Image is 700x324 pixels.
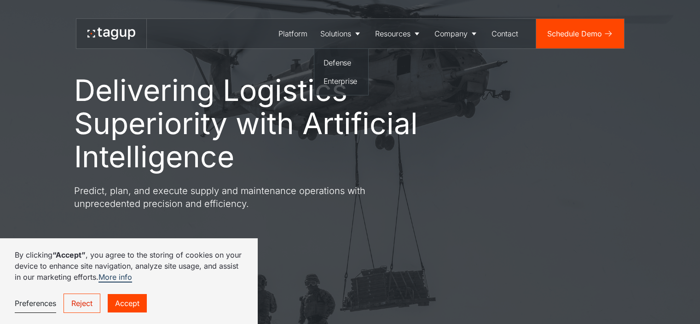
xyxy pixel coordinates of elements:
[314,19,369,48] a: Solutions
[108,294,147,312] a: Accept
[536,19,624,48] a: Schedule Demo
[375,28,411,39] div: Resources
[15,294,56,313] a: Preferences
[369,19,428,48] a: Resources
[52,250,86,259] strong: “Accept”
[74,184,405,210] p: Predict, plan, and execute supply and maintenance operations with unprecedented precision and eff...
[320,28,351,39] div: Solutions
[64,294,100,313] a: Reject
[98,272,132,283] a: More info
[278,28,307,39] div: Platform
[428,19,485,48] a: Company
[485,19,525,48] a: Contact
[15,249,243,283] p: By clicking , you agree to the storing of cookies on your device to enhance site navigation, anal...
[74,74,461,173] h1: Delivering Logistics Superiority with Artificial Intelligence
[492,28,518,39] div: Contact
[314,48,369,95] nav: Solutions
[320,73,363,89] a: Enterprise
[547,28,602,39] div: Schedule Demo
[320,54,363,71] a: Defense
[272,19,314,48] a: Platform
[324,57,359,68] div: Defense
[434,28,468,39] div: Company
[324,76,359,87] div: Enterprise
